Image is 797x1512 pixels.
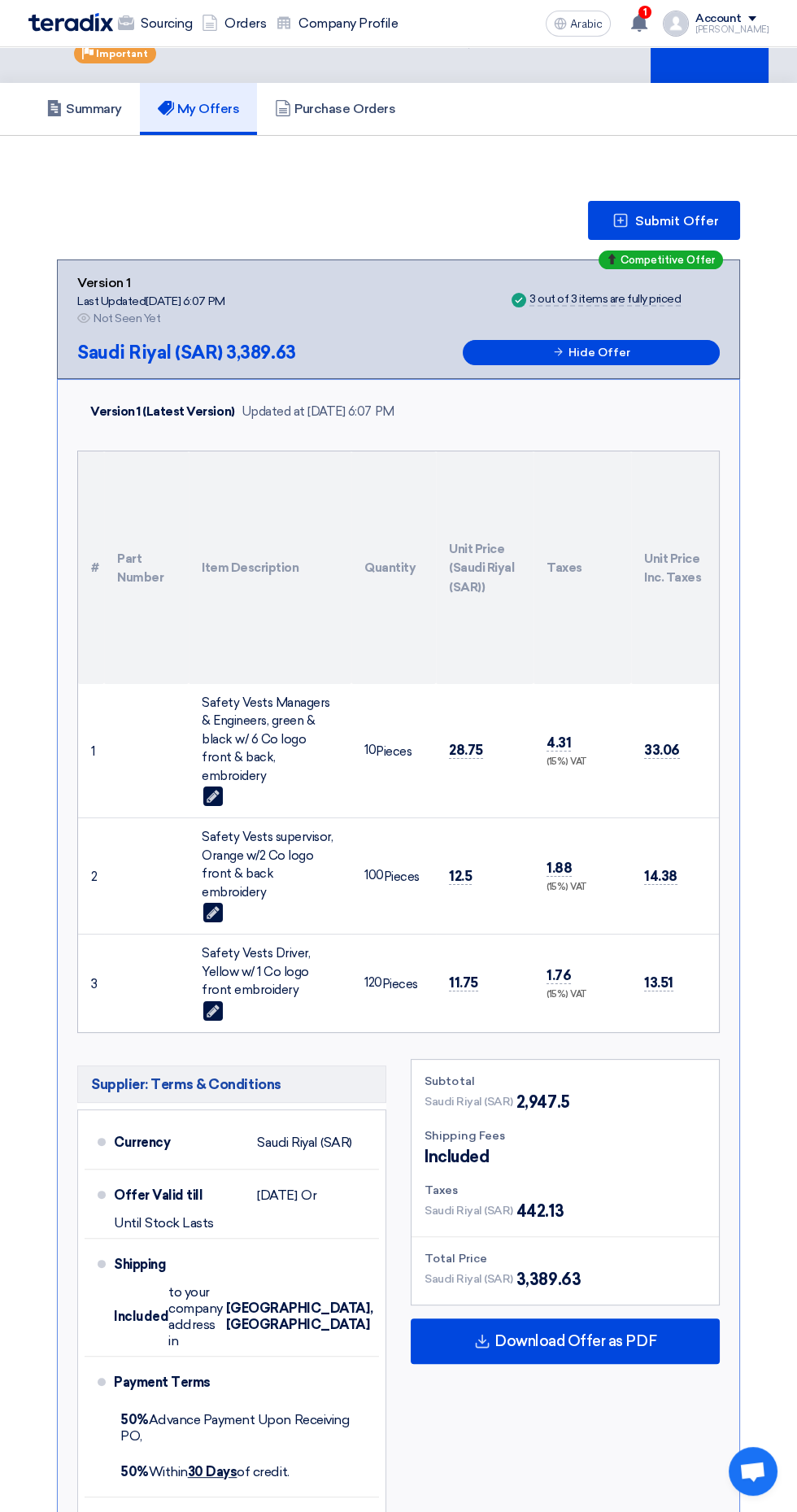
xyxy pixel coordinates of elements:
font: (15%) VAT [547,989,587,1000]
font: 50% [120,1412,149,1427]
font: Unit Price Inc. Taxes [644,551,701,585]
font: Item Description [202,560,298,575]
font: Included [114,1309,168,1324]
font: 1 [643,7,647,18]
font: (15%) VAT [547,756,587,767]
font: Submit Offer [635,213,719,229]
font: Summary [66,101,122,116]
div: Open chat [729,1447,777,1496]
font: Arabic [570,17,603,31]
font: 1.76 [547,967,571,983]
font: Version 1 [77,275,131,290]
img: profile_test.png [663,11,689,37]
font: Saudi Riyal (SAR) [425,1204,513,1218]
font: Company Profile [298,15,398,31]
font: Taxes [425,1183,459,1197]
font: Important [96,48,148,59]
a: Summary [28,83,140,135]
font: Taxes [547,560,582,575]
font: Saudi Riyal (SAR) [257,1135,352,1150]
font: Last Updated [77,294,146,308]
font: 30 Days [188,1464,237,1479]
font: [GEOGRAPHIC_DATA], [GEOGRAPHIC_DATA] [226,1301,372,1332]
font: [DATE] 6:07 PM [146,294,224,308]
font: Orders [224,15,266,31]
font: Or [301,1187,316,1203]
font: 100 [364,868,384,882]
font: to your company address in [168,1284,223,1349]
font: 1.88 [547,860,572,876]
font: 120 [364,975,382,990]
font: # [91,560,99,575]
font: Included [425,1147,489,1166]
font: Total Price [425,1252,487,1266]
font: Safety Vests Managers & Engineers, green & black w/ 6 Co logo front & back, embroidery [202,695,330,783]
font: Safety Vests Driver, Yellow w/ 1 Co logo front embroidery [202,946,310,997]
font: 3,389.63 [516,1270,581,1289]
font: Hide Offer [568,346,630,359]
font: 28.75 [449,742,483,758]
font: Competitive Offer [621,254,715,266]
font: Unit Price (Saudi Riyal (SAR)) [449,542,514,595]
font: Pieces [384,869,420,884]
font: Quantity [364,560,416,575]
font: Version 1 (Latest Version) [90,404,235,419]
font: [DATE] [257,1187,297,1203]
font: 2 [91,869,98,884]
font: Offer Valid till [114,1187,203,1203]
font: 13.51 [644,974,673,991]
font: 442.13 [516,1201,564,1221]
font: 3,389.63 [226,342,295,364]
font: Currency [114,1135,170,1150]
font: Sourcing [141,15,192,31]
font: Download Offer as PDF [494,1332,656,1350]
font: Saudi Riyal (SAR) [77,342,223,364]
font: 10 [364,743,376,757]
font: Updated at [DATE] 6:07 PM [242,404,394,419]
font: Until Stock Lasts [114,1215,214,1231]
font: Safety Vests supervisor, Orange w/2 Co logo front & back embroidery [202,830,333,900]
font: 3 [91,977,98,991]
font: 1 [91,744,95,759]
font: Shipping Fees [425,1129,505,1143]
button: Submit Offer [588,201,740,240]
font: 12.5 [449,868,472,884]
font: [PERSON_NAME] [695,24,769,35]
font: Pieces [382,977,418,991]
font: 50% [120,1464,149,1479]
a: Sourcing [113,6,197,41]
font: Shipping [114,1257,165,1272]
font: 14.38 [644,868,677,884]
font: Subtotal [425,1074,475,1088]
button: Arabic [546,11,611,37]
font: Within [149,1464,188,1479]
font: Advance Payment Upon Receiving PO, [120,1412,349,1444]
a: My Offers [140,83,258,135]
font: Part Number [117,551,163,585]
font: (15%) VAT [547,882,587,892]
a: Orders [197,6,271,41]
a: Purchase Orders [257,83,413,135]
font: Saudi Riyal (SAR) [425,1095,513,1109]
font: Account [695,11,742,25]
font: of credit. [237,1464,289,1479]
font: Supplier: Terms & Conditions [91,1076,281,1092]
font: 2,947.5 [516,1092,570,1112]
font: 33.06 [644,742,680,758]
font: 4.31 [547,734,571,751]
font: Pieces [376,744,412,759]
button: Hide Offer [463,340,720,365]
font: 3 out of 3 items are fully priced [529,292,681,306]
img: Teradix logo [28,13,113,32]
font: Not Seen Yet [94,312,160,325]
font: Payment Terms [114,1375,211,1390]
font: Saudi Riyal (SAR) [425,1272,513,1286]
font: 11.75 [449,974,478,991]
font: My Offers [177,101,240,116]
font: Purchase Orders [294,101,395,116]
